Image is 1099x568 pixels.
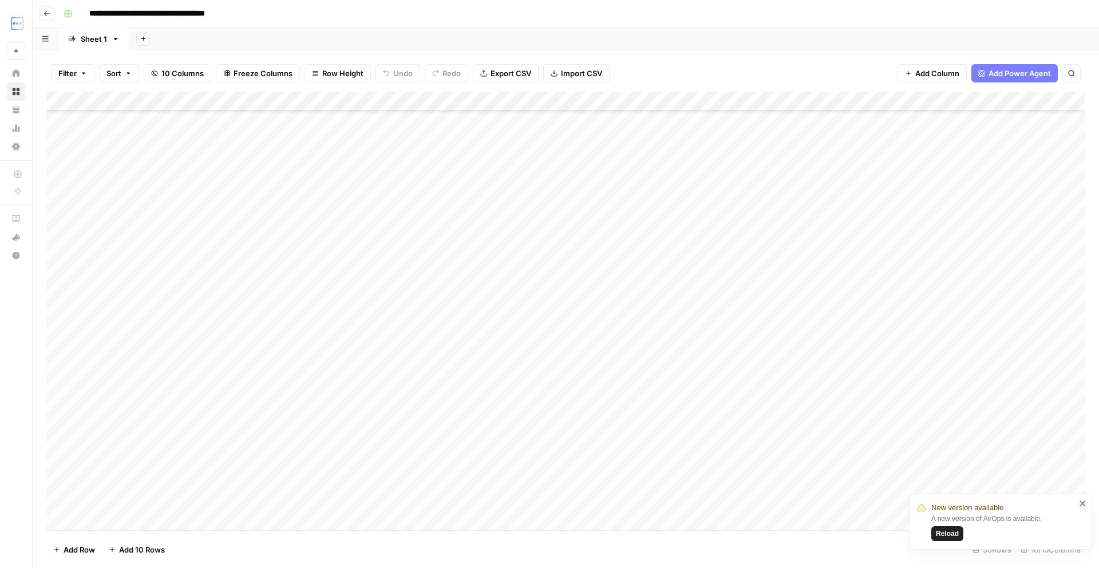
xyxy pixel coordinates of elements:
[64,544,95,555] span: Add Row
[99,64,139,82] button: Sort
[305,64,371,82] button: Row Height
[7,246,25,265] button: Help + Support
[7,228,25,246] button: What's new?
[58,27,129,50] a: Sheet 1
[936,528,959,539] span: Reload
[119,544,165,555] span: Add 10 Rows
[971,64,1058,82] button: Add Power Agent
[931,502,1003,514] span: New version available
[7,101,25,119] a: Your Data
[7,137,25,156] a: Settings
[561,68,602,79] span: Import CSV
[968,541,1016,559] div: 30 Rows
[898,64,967,82] button: Add Column
[491,68,531,79] span: Export CSV
[51,64,94,82] button: Filter
[216,64,300,82] button: Freeze Columns
[931,514,1076,541] div: A new version of AirOps is available.
[543,64,610,82] button: Import CSV
[425,64,468,82] button: Redo
[7,64,25,82] a: Home
[46,541,102,559] button: Add Row
[7,13,27,34] img: TripleDart Logo
[161,68,204,79] span: 10 Columns
[7,119,25,137] a: Usage
[931,526,963,541] button: Reload
[7,210,25,228] a: AirOps Academy
[915,68,959,79] span: Add Column
[1079,499,1087,508] button: close
[7,9,25,38] button: Workspace: TripleDart
[102,541,172,559] button: Add 10 Rows
[375,64,420,82] button: Undo
[7,228,25,246] div: What's new?
[1016,541,1085,559] div: 10/10 Columns
[473,64,539,82] button: Export CSV
[7,82,25,101] a: Browse
[234,68,292,79] span: Freeze Columns
[81,33,107,45] div: Sheet 1
[58,68,77,79] span: Filter
[442,68,461,79] span: Redo
[144,64,211,82] button: 10 Columns
[106,68,121,79] span: Sort
[989,68,1051,79] span: Add Power Agent
[393,68,413,79] span: Undo
[322,68,363,79] span: Row Height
